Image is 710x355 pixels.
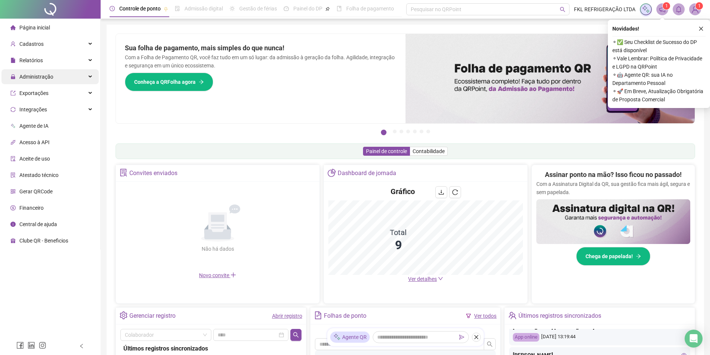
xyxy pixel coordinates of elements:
div: Últimos registros sincronizados [123,344,299,353]
span: home [10,25,16,30]
span: ⚬ Vale Lembrar: Política de Privacidade e LGPD na QRPoint [612,54,706,71]
div: Folhas de ponto [324,310,366,322]
span: download [438,189,444,195]
span: file-text [314,311,322,319]
span: FKL REFRIGERAÇÃO LTDA [574,5,635,13]
p: Com a Assinatura Digital da QR, sua gestão fica mais ágil, segura e sem papelada. [536,180,690,196]
span: bell [675,6,682,13]
span: solution [10,172,16,178]
span: search [560,7,565,12]
span: Exportações [19,90,48,96]
a: Ver todos [474,313,496,319]
span: left [79,343,84,349]
span: notification [659,6,666,13]
span: file [10,58,16,63]
div: Convites enviados [129,167,177,180]
span: filter [466,313,471,318]
span: ⚬ ✅ Seu Checklist de Sucesso do DP está disponível [612,38,706,54]
span: sync [10,107,16,112]
span: Ver detalhes [408,276,437,282]
span: Folha de pagamento [346,6,394,12]
button: 7 [426,130,430,133]
span: Conheça a QRFolha agora [134,78,196,86]
div: Não há dados [183,245,252,253]
button: 4 [406,130,410,133]
span: sun [230,6,235,11]
span: Financeiro [19,205,44,211]
span: Painel do DP [293,6,322,12]
span: team [508,311,516,319]
button: 3 [400,130,403,133]
span: Contabilidade [413,148,445,154]
a: Ver detalhes down [408,276,443,282]
span: Chega de papelada! [586,252,633,260]
span: close [474,335,479,340]
h2: Assinar ponto na mão? Isso ficou no passado! [545,169,682,180]
button: 5 [413,130,417,133]
span: dashboard [284,6,289,11]
span: 1 [698,3,701,9]
span: pushpin [325,7,330,11]
button: 2 [393,130,397,133]
span: file-done [175,6,180,11]
span: gift [10,238,16,243]
span: down [438,276,443,281]
div: Últimos registros sincronizados [518,310,601,322]
span: api [10,140,16,145]
span: Novidades ! [612,25,639,33]
span: info-circle [10,222,16,227]
span: Relatórios [19,57,43,63]
span: ⚬ 🚀 Em Breve, Atualização Obrigatória de Proposta Comercial [612,87,706,104]
span: Painel de controle [366,148,407,154]
span: linkedin [28,342,35,349]
p: Com a Folha de Pagamento QR, você faz tudo em um só lugar: da admissão à geração da folha. Agilid... [125,53,397,70]
span: Acesso à API [19,139,50,145]
div: App online [513,333,539,342]
span: Agente de IA [19,123,48,129]
span: Aceite de uso [19,156,50,162]
span: search [487,341,493,347]
span: Admissão digital [184,6,223,12]
span: search [293,332,299,338]
span: dollar [10,205,16,210]
a: Abrir registro [272,313,302,319]
span: qrcode [10,189,16,194]
span: Integrações [19,107,47,112]
img: 80583 [690,4,701,15]
span: close [698,26,704,31]
span: Atestado técnico [19,172,59,178]
span: Gerar QRCode [19,188,53,194]
span: Gestão de férias [239,6,277,12]
h2: Sua folha de pagamento, mais simples do que nunca! [125,43,397,53]
span: pushpin [164,7,168,11]
span: Central de ajuda [19,221,57,227]
span: arrow-right [199,79,204,85]
span: book [337,6,342,11]
img: sparkle-icon.fc2bf0ac1784a2077858766a79e2daf3.svg [333,333,341,341]
sup: 1 [663,2,670,10]
h4: Gráfico [391,186,415,197]
div: Agente QR [330,332,370,343]
button: Conheça a QRFolha agora [125,73,213,91]
span: setting [120,311,127,319]
span: facebook [16,342,24,349]
span: reload [452,189,458,195]
span: Novo convite [199,272,236,278]
span: arrow-right [636,254,641,259]
span: lock [10,74,16,79]
div: Dashboard de jornada [338,167,396,180]
span: ⚬ 🤖 Agente QR: sua IA no Departamento Pessoal [612,71,706,87]
span: user-add [10,41,16,47]
span: instagram [39,342,46,349]
span: Cadastros [19,41,44,47]
button: Chega de papelada! [576,247,650,266]
img: banner%2F8d14a306-6205-4263-8e5b-06e9a85ad873.png [406,34,695,123]
img: banner%2F02c71560-61a6-44d4-94b9-c8ab97240462.png [536,199,690,244]
img: sparkle-icon.fc2bf0ac1784a2077858766a79e2daf3.svg [642,5,650,13]
button: 6 [420,130,423,133]
span: clock-circle [110,6,115,11]
span: solution [120,169,127,177]
span: pie-chart [328,169,335,177]
div: [DATE] 13:19:44 [513,333,687,342]
div: Gerenciar registro [129,310,176,322]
